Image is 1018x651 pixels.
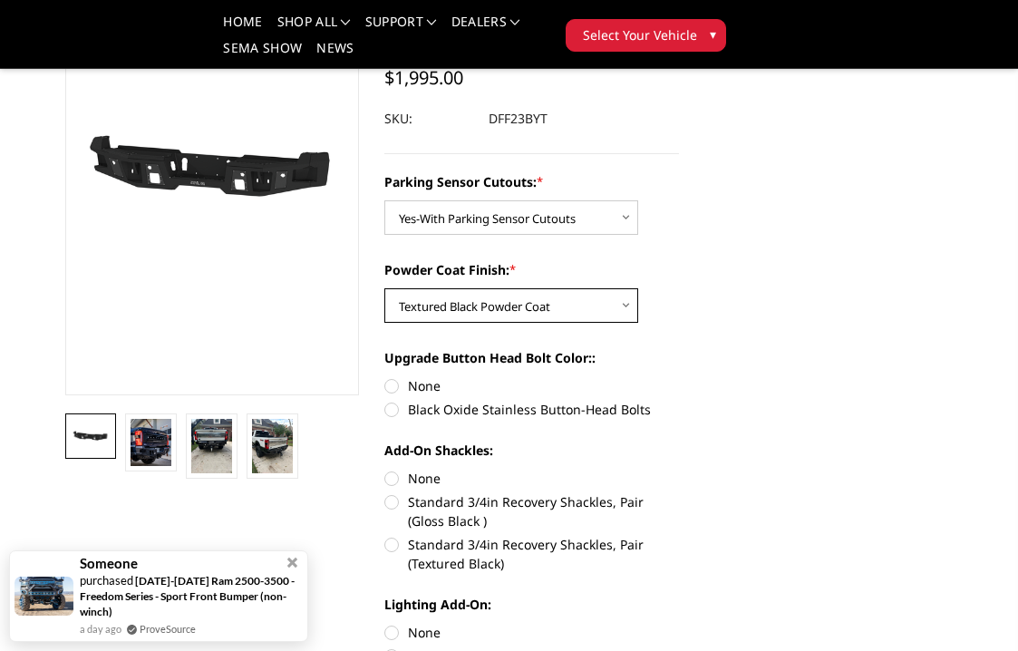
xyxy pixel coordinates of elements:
button: Select Your Vehicle [566,19,726,52]
a: Dealers [451,15,520,42]
label: Parking Sensor Cutouts: [384,172,679,191]
dd: DFF23BYT [489,102,548,135]
img: 2023-2025 Ford F250-350-450-A2 Series-Rear Bumper [71,424,111,447]
label: Lighting Add-On: [384,595,679,614]
a: [DATE]-[DATE] Ram 2500-3500 - Freedom Series - Sport Front Bumper (non-winch) [80,574,295,618]
label: None [384,623,679,642]
label: Add-On Shackles: [384,441,679,460]
dt: SKU: [384,102,475,135]
span: a day ago [80,621,121,636]
span: $1,995.00 [384,65,463,90]
img: provesource social proof notification image [15,577,73,616]
a: Support [365,15,437,42]
label: Standard 3/4in Recovery Shackles, Pair (Textured Black) [384,535,679,573]
img: 2023-2025 Ford F250-350-450-A2 Series-Rear Bumper [191,419,232,473]
span: Someone [80,556,138,571]
label: None [384,469,679,488]
a: News [316,42,354,68]
img: 2023-2025 Ford F250-350-450-A2 Series-Rear Bumper [252,419,293,473]
label: None [384,376,679,395]
a: Home [223,15,262,42]
span: Select Your Vehicle [583,25,697,44]
a: shop all [277,15,351,42]
span: ▾ [710,24,716,44]
a: ProveSource [140,621,196,636]
label: Black Oxide Stainless Button-Head Bolts [384,400,679,419]
img: 2023-2025 Ford F250-350-450-A2 Series-Rear Bumper [131,419,171,466]
span: purchased [80,573,133,588]
label: Powder Coat Finish: [384,260,679,279]
label: Upgrade Button Head Bolt Color:: [384,348,679,367]
label: Standard 3/4in Recovery Shackles, Pair (Gloss Black ) [384,492,679,530]
a: SEMA Show [223,42,302,68]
